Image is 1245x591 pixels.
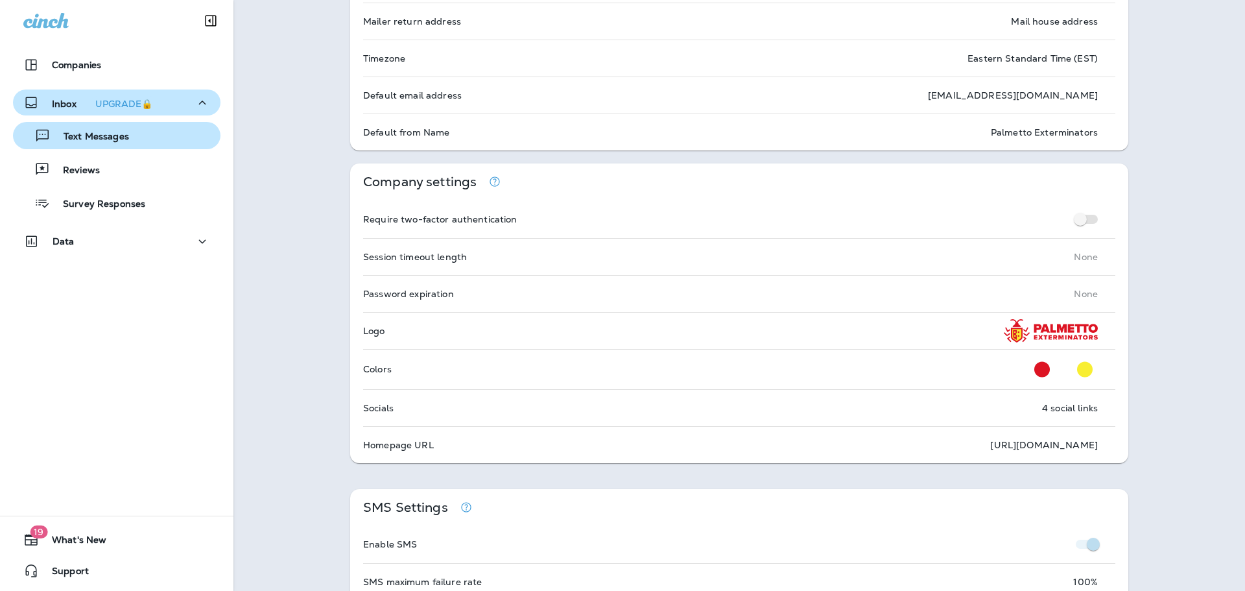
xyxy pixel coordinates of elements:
p: None [1074,289,1098,299]
p: Require two-factor authentication [363,214,517,224]
button: Survey Responses [13,189,220,217]
span: What's New [39,535,106,550]
p: SMS Settings [363,502,448,513]
p: Timezone [363,53,405,64]
p: Enable SMS [363,539,417,549]
button: InboxUPGRADE🔒 [13,90,220,115]
button: UPGRADE🔒 [90,96,158,112]
p: Companies [52,60,101,70]
p: None [1074,252,1098,262]
span: Support [39,566,89,581]
img: PALMETTO_LOGO_HORIZONTAL_FULL-COLOR_TRANSPARENT.png [1004,319,1098,343]
button: Secondary Color [1072,356,1098,383]
span: 19 [30,525,47,538]
p: Company settings [363,176,477,187]
div: UPGRADE🔒 [95,99,152,108]
button: Collapse Sidebar [193,8,229,34]
p: SMS maximum failure rate [363,577,482,587]
p: Session timeout length [363,252,467,262]
p: Default from Name [363,127,449,138]
p: Text Messages [51,131,129,143]
p: Mailer return address [363,16,461,27]
p: Colors [363,364,392,374]
button: Primary Color [1029,356,1055,383]
p: Eastern Standard Time (EST) [967,53,1098,64]
p: 100 % [1073,577,1098,587]
button: Support [13,558,220,584]
p: Homepage URL [363,440,434,450]
p: [EMAIL_ADDRESS][DOMAIN_NAME] [928,90,1098,101]
p: Password expiration [363,289,454,299]
button: Text Messages [13,122,220,149]
p: Survey Responses [50,199,145,211]
p: Socials [363,403,394,413]
p: Default email address [363,90,462,101]
p: Mail house address [1011,16,1098,27]
p: Inbox [52,96,158,110]
button: Data [13,228,220,254]
p: 4 social links [1042,403,1098,413]
p: Reviews [50,165,100,177]
button: Companies [13,52,220,78]
p: Data [53,236,75,247]
p: [URL][DOMAIN_NAME] [990,440,1098,450]
button: Reviews [13,156,220,183]
p: Logo [363,326,385,336]
button: 19What's New [13,527,220,553]
p: Palmetto Exterminators [991,127,1098,138]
